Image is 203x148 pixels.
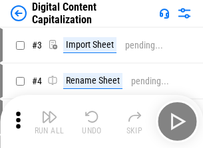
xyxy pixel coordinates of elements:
img: Support [159,8,170,19]
div: pending... [125,40,163,50]
div: pending... [131,76,169,86]
img: Back [11,5,27,21]
div: Import Sheet [63,37,116,53]
img: Settings menu [176,5,192,21]
span: # 4 [32,76,42,86]
span: # 3 [32,40,42,50]
div: Digital Content Capitalization [32,1,154,26]
div: Rename Sheet [63,73,122,89]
